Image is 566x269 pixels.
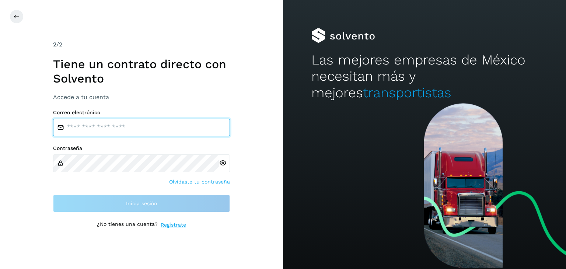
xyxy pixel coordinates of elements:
a: Olvidaste tu contraseña [169,178,230,186]
h2: Las mejores empresas de México necesitan más y mejores [311,52,538,101]
a: Regístrate [161,221,186,229]
button: Inicia sesión [53,195,230,212]
span: transportistas [363,85,451,101]
h3: Accede a tu cuenta [53,94,230,101]
span: Inicia sesión [126,201,157,206]
label: Correo electrónico [53,109,230,116]
div: /2 [53,40,230,49]
span: 2 [53,41,56,48]
h1: Tiene un contrato directo con Solvento [53,57,230,85]
label: Contraseña [53,145,230,151]
p: ¿No tienes una cuenta? [97,221,158,229]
